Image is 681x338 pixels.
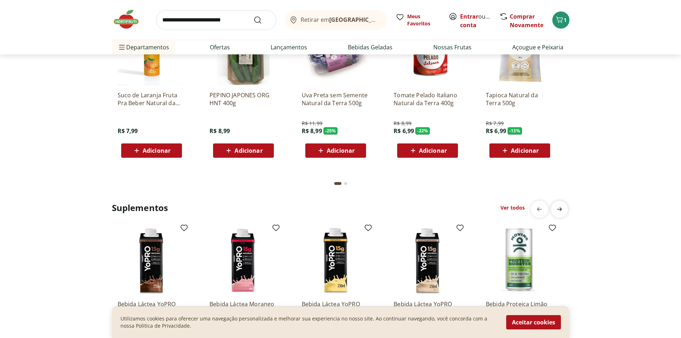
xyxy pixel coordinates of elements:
span: 1 [564,16,567,23]
p: Utilizamos cookies para oferecer uma navegação personalizada e melhorar sua experiencia no nosso ... [120,315,498,329]
span: Meus Favoritos [407,13,440,27]
span: ou [460,12,492,29]
a: Bebida Láctea YoPRO UHT Banana 15g de proteínas 250ml [302,300,370,316]
a: Bebida Proteica Limão Moving Lata 270ml [486,300,554,316]
span: R$ 8,99 [209,127,230,135]
a: Bebida Láctea YoPRO UHT Chocolate 15g de proteínas 250ml [118,300,186,316]
a: PEPINO JAPONES ORG HNT 400g [209,91,277,107]
span: R$ 7,99 [486,120,504,127]
h2: Suplementos [112,202,168,214]
a: Tapioca Natural da Terra 500g [486,91,554,107]
span: R$ 8,99 [394,120,411,127]
span: R$ 6,99 [394,127,414,135]
a: Nossas Frutas [433,43,472,52]
button: Submit Search [253,16,271,24]
button: Adicionar [213,143,274,158]
span: R$ 8,99 [302,127,322,135]
a: Bebida Láctea Morango YoPRO Danone 250ml [209,300,277,316]
span: Retirar em [301,16,380,23]
img: Hortifruti [112,9,148,30]
span: Adicionar [235,148,262,153]
a: Ofertas [210,43,230,52]
a: Ver todos [500,204,525,211]
span: Adicionar [419,148,447,153]
a: Entrar [460,13,478,20]
img: Bebida Láctea YoPRO UHT Chocolate 15g de proteínas 250ml [118,226,186,294]
span: R$ 6,99 [486,127,506,135]
button: Aceitar cookies [506,315,561,329]
button: previous [531,201,548,218]
span: R$ 11,99 [302,120,322,127]
img: Bebida Láctea YoPRO UHT Banana 15g de proteínas 250ml [302,226,370,294]
button: Go to page 2 from fs-carousel [343,175,349,192]
a: Açougue e Peixaria [512,43,563,52]
span: - 13 % [508,127,522,134]
a: Bebidas Geladas [348,43,393,52]
input: search [156,10,276,30]
button: Adicionar [489,143,550,158]
img: Bebida Láctea Morango YoPRO Danone 250ml [209,226,277,294]
a: Criar conta [460,13,499,29]
a: Lançamentos [271,43,307,52]
button: Carrinho [552,11,569,29]
button: Retirar em[GEOGRAPHIC_DATA]/[GEOGRAPHIC_DATA] [285,10,387,30]
a: Tomate Pelado Italiano Natural da Terra 400g [394,91,462,107]
button: Adicionar [397,143,458,158]
b: [GEOGRAPHIC_DATA]/[GEOGRAPHIC_DATA] [329,16,450,24]
a: Bebida Láctea YoPRO UHT Coco com Batata-Doce 15g de proteínas 250ml [394,300,462,316]
button: Current page from fs-carousel [333,175,343,192]
a: Meus Favoritos [396,13,440,27]
button: Adicionar [305,143,366,158]
img: Bebida Proteica Limão Moving Lata 270ml [486,226,554,294]
a: Uva Preta sem Semente Natural da Terra 500g [302,91,370,107]
button: next [551,201,568,218]
a: Suco de Laranja Fruta Pra Beber Natural da Terra 250ml [118,91,186,107]
span: - 25 % [324,127,338,134]
button: Menu [118,39,126,56]
button: Adicionar [121,143,182,158]
span: Adicionar [511,148,539,153]
img: Bebida Láctea YoPRO UHT Coco com Batata-Doce 15g de proteínas 250ml [394,226,462,294]
span: R$ 7,99 [118,127,138,135]
span: Departamentos [118,39,169,56]
a: Comprar Novamente [510,13,543,29]
span: Adicionar [327,148,355,153]
span: Adicionar [143,148,171,153]
span: - 22 % [415,127,430,134]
